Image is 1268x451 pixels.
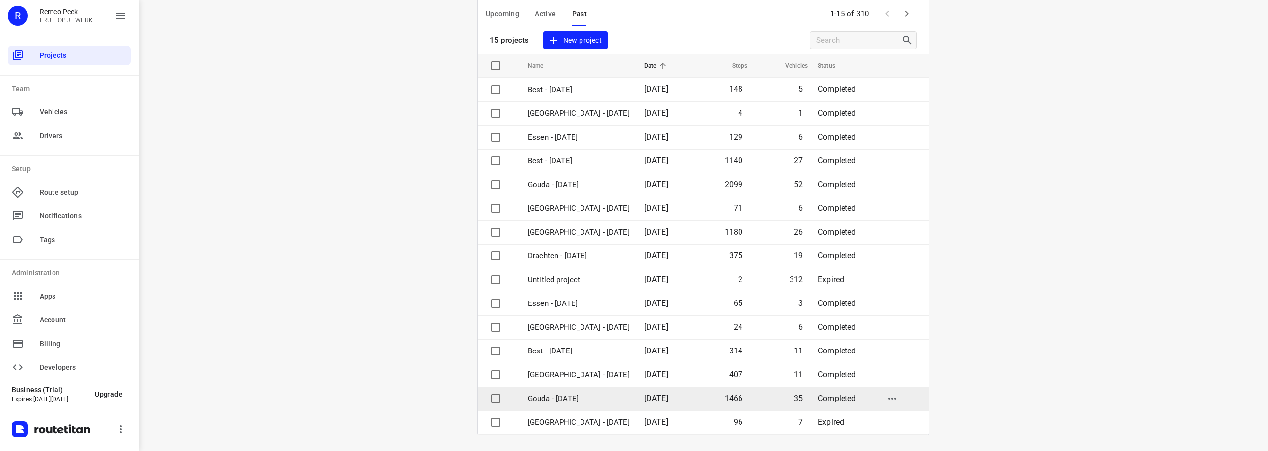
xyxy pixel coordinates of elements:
span: [DATE] [644,108,668,118]
p: Business (Trial) [12,386,87,394]
span: 407 [729,370,743,379]
span: 26 [794,227,803,237]
span: 35 [794,394,803,403]
span: [DATE] [644,322,668,332]
span: 2099 [725,180,743,189]
span: Route setup [40,187,127,198]
span: Completed [818,370,856,379]
span: 3 [798,299,803,308]
span: Upcoming [486,8,519,20]
span: 6 [798,203,803,213]
span: Name [528,60,557,72]
span: [DATE] [644,132,668,142]
span: 71 [734,203,742,213]
span: 96 [734,417,742,427]
span: Completed [818,322,856,332]
span: 11 [794,346,803,355]
button: New project [543,31,608,50]
button: Upgrade [87,385,131,403]
div: Search [901,34,916,46]
span: 27 [794,156,803,165]
p: Gouda - Wednesday [528,179,630,191]
span: Tags [40,235,127,245]
p: Remco Peek [40,8,93,16]
span: 1180 [725,227,743,237]
p: Best - [DATE] [528,84,630,96]
span: Completed [818,251,856,260]
span: 1466 [725,394,743,403]
span: [DATE] [644,417,668,427]
p: Team [12,84,131,94]
span: [DATE] [644,346,668,355]
p: Best - [DATE] [528,346,630,357]
p: [GEOGRAPHIC_DATA] - [DATE] [528,203,630,214]
span: Vehicles [772,60,808,72]
div: Tags [8,230,131,250]
span: 1140 [725,156,743,165]
input: Search projects [816,33,901,48]
span: Expired [818,417,844,427]
p: Gemeente Rotterdam - Tuesday [528,417,630,428]
div: Notifications [8,206,131,226]
span: Active [535,8,556,20]
div: Account [8,310,131,330]
span: 65 [734,299,742,308]
span: Completed [818,156,856,165]
span: 1-15 of 310 [826,3,874,25]
span: New project [549,34,602,47]
span: Completed [818,299,856,308]
p: [GEOGRAPHIC_DATA] - [DATE] [528,227,630,238]
span: [DATE] [644,394,668,403]
span: 6 [798,132,803,142]
p: 15 projects [490,36,529,45]
span: Drivers [40,131,127,141]
span: Previous Page [877,4,897,24]
span: 2 [738,275,742,284]
span: Upgrade [95,390,123,398]
span: Completed [818,346,856,355]
span: Completed [818,227,856,237]
p: Best - Wednesday [528,155,630,167]
span: Developers [40,362,127,373]
div: Apps [8,286,131,306]
span: Projects [40,50,127,61]
span: Past [572,8,587,20]
span: Vehicles [40,107,127,117]
span: 314 [729,346,743,355]
p: [GEOGRAPHIC_DATA] - [DATE] [528,369,630,381]
p: Essen - [DATE] [528,132,630,143]
span: Billing [40,339,127,349]
span: Stops [719,60,748,72]
p: Gouda - [DATE] [528,393,630,404]
span: 4 [738,108,742,118]
p: Expires [DATE][DATE] [12,396,87,402]
p: FRUIT OP JE WERK [40,17,93,24]
span: Account [40,315,127,325]
p: Essen - [DATE] [528,298,630,309]
div: Billing [8,334,131,353]
p: Drachten - [DATE] [528,251,630,262]
span: Date [644,60,670,72]
div: Drivers [8,126,131,146]
span: 148 [729,84,743,94]
div: Route setup [8,182,131,202]
span: 5 [798,84,803,94]
span: [DATE] [644,180,668,189]
span: [DATE] [644,203,668,213]
span: 19 [794,251,803,260]
span: 1 [798,108,803,118]
span: 6 [798,322,803,332]
div: R [8,6,28,26]
span: 129 [729,132,743,142]
span: Completed [818,203,856,213]
span: Completed [818,132,856,142]
span: 375 [729,251,743,260]
span: 7 [798,417,803,427]
span: 52 [794,180,803,189]
span: [DATE] [644,370,668,379]
span: [DATE] [644,275,668,284]
div: Projects [8,46,131,65]
p: Administration [12,268,131,278]
span: [DATE] [644,227,668,237]
span: Completed [818,394,856,403]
